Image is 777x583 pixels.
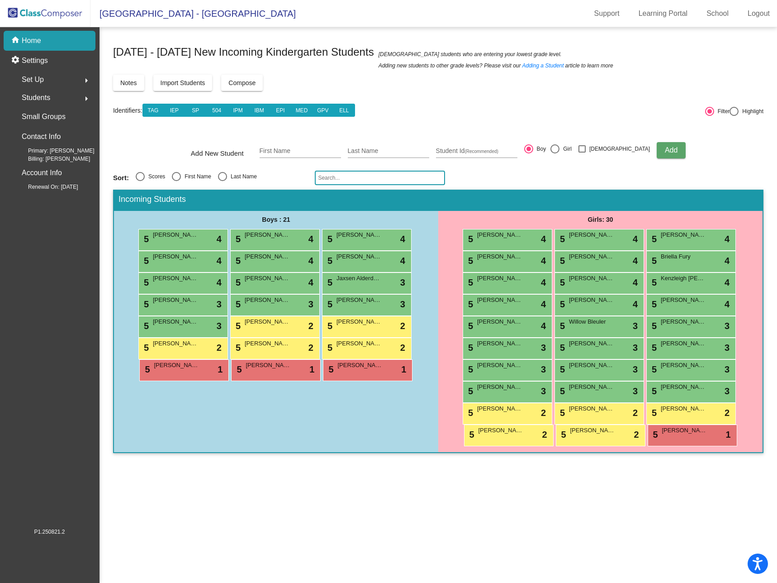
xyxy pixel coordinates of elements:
[466,386,473,396] span: 5
[400,341,405,354] span: 2
[466,343,473,353] span: 5
[649,234,657,244] span: 5
[558,364,565,374] span: 5
[477,382,522,392] span: [PERSON_NAME]
[245,296,290,305] span: [PERSON_NAME]
[661,339,706,348] span: [PERSON_NAME]
[714,107,730,115] div: Filter
[541,384,546,398] span: 3
[81,75,92,86] mat-icon: arrow_right
[217,232,222,246] span: 4
[325,299,332,309] span: 5
[400,297,405,311] span: 3
[142,256,149,266] span: 5
[661,317,706,326] span: [PERSON_NAME]
[559,145,572,153] div: Girl
[661,230,706,239] span: [PERSON_NAME]
[113,45,374,59] span: [DATE] - [DATE] New Incoming Kindergarten Students
[336,252,382,261] span: [PERSON_NAME]
[569,382,614,392] span: [PERSON_NAME]
[699,6,736,21] a: School
[336,339,382,348] span: [PERSON_NAME]
[233,256,241,266] span: 5
[142,321,149,331] span: 5
[725,254,730,268] span: 4
[725,232,730,246] span: 4
[113,75,144,91] button: Notes
[633,341,638,354] span: 3
[558,299,565,309] span: 5
[558,343,565,353] span: 5
[541,276,546,289] span: 4
[245,230,290,239] span: [PERSON_NAME]
[336,274,382,283] span: Jaxsen Alderdyce
[325,234,332,244] span: 5
[570,426,616,435] span: [PERSON_NAME]
[14,183,78,191] span: Renewal On: [DATE]
[542,428,547,441] span: 2
[569,230,614,239] span: [PERSON_NAME]
[233,234,241,244] span: 5
[142,343,149,353] span: 5
[153,230,198,239] span: [PERSON_NAME]
[14,155,90,163] span: Billing: [PERSON_NAME]
[245,252,290,261] span: [PERSON_NAME]
[569,339,614,348] span: [PERSON_NAME]
[725,276,730,289] span: 4
[217,297,222,311] span: 3
[227,172,257,181] div: Last Name
[649,408,657,418] span: 5
[541,406,546,420] span: 2
[308,297,313,311] span: 3
[558,321,565,331] span: 5
[438,211,763,229] div: Girls: 30
[662,426,707,435] span: [PERSON_NAME]
[14,147,95,155] span: Primary: [PERSON_NAME]
[725,297,730,311] span: 4
[400,232,405,246] span: 4
[336,296,382,305] span: [PERSON_NAME]
[308,232,313,246] span: 4
[234,364,242,374] span: 5
[245,339,290,348] span: [PERSON_NAME]
[336,230,382,239] span: [PERSON_NAME] [PERSON_NAME]
[308,276,313,289] span: 4
[154,361,199,370] span: [PERSON_NAME]
[245,317,290,326] span: [PERSON_NAME]
[326,364,333,374] span: 5
[541,254,546,268] span: 4
[633,384,638,398] span: 3
[260,148,341,155] input: First Name
[633,297,638,311] span: 4
[477,252,522,261] span: [PERSON_NAME]
[142,277,149,287] span: 5
[400,254,405,268] span: 4
[337,361,383,370] span: [PERSON_NAME]
[661,361,706,370] span: [PERSON_NAME]
[312,104,334,117] button: GPV
[315,171,445,185] input: Search...
[145,172,165,181] div: Scores
[725,406,730,420] span: 2
[233,343,241,353] span: 5
[466,408,473,418] span: 5
[649,277,657,287] span: 5
[466,321,473,331] span: 5
[649,386,657,396] span: 5
[725,319,730,333] span: 3
[153,75,213,91] button: Import Students
[217,319,222,333] span: 3
[163,104,185,117] button: IEP
[725,384,730,398] span: 3
[725,341,730,354] span: 3
[11,55,22,66] mat-icon: settings
[541,341,546,354] span: 3
[22,167,62,179] p: Account Info
[559,430,566,440] span: 5
[379,50,562,59] span: [DEMOGRAPHIC_DATA] students who are entering your lowest grade level.
[113,107,142,114] a: Identifiers:
[649,343,657,353] span: 5
[436,148,517,155] input: Student Id
[651,430,658,440] span: 5
[649,321,657,331] span: 5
